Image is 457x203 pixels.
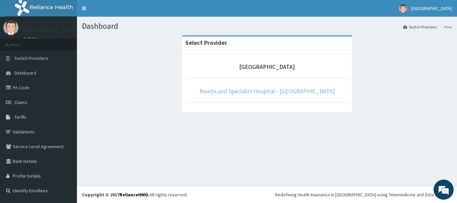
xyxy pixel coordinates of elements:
li: Here [438,24,452,30]
span: Switch Providers [14,55,49,61]
strong: Select Provider [185,39,227,46]
span: Dashboard [14,70,36,76]
div: Redefining Heath Insurance in [GEOGRAPHIC_DATA] using Telemedicine and Data Science! [275,191,452,198]
a: BeachLand Specialist Hospital - [GEOGRAPHIC_DATA] [199,87,335,95]
p: [GEOGRAPHIC_DATA] [23,27,79,33]
div: Minimize live chat window [110,3,126,19]
span: [GEOGRAPHIC_DATA] [411,5,452,11]
img: User Image [3,20,18,35]
a: RelianceHMO [119,192,148,198]
a: Switch Providers [403,24,437,30]
div: Chat with us now [35,37,112,46]
img: d_794563401_company_1708531726252_794563401 [12,33,27,50]
h1: Dashboard [82,22,452,30]
footer: All rights reserved. [77,186,457,203]
textarea: Type your message and hit 'Enter' [3,133,127,157]
span: We're online! [39,60,92,127]
strong: Copyright © 2017 . [82,192,150,198]
a: [GEOGRAPHIC_DATA] [239,63,295,71]
span: Claims [14,99,27,105]
a: Online [23,36,39,41]
span: Tariffs [14,114,26,120]
img: User Image [399,4,407,13]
